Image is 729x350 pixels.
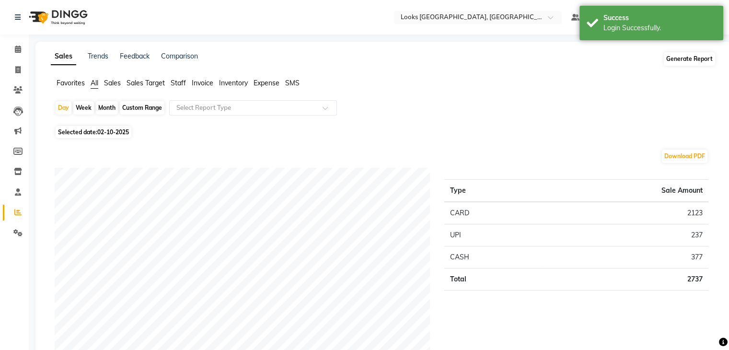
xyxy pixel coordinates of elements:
[91,79,98,87] span: All
[73,101,94,115] div: Week
[96,101,118,115] div: Month
[444,180,542,202] th: Type
[542,246,708,268] td: 377
[56,126,131,138] span: Selected date:
[97,128,129,136] span: 02-10-2025
[444,202,542,224] td: CARD
[192,79,213,87] span: Invoice
[254,79,279,87] span: Expense
[171,79,186,87] span: Staff
[603,13,716,23] div: Success
[120,52,150,60] a: Feedback
[603,23,716,33] div: Login Successfully.
[542,202,708,224] td: 2123
[56,101,71,115] div: Day
[161,52,198,60] a: Comparison
[444,246,542,268] td: CASH
[104,79,121,87] span: Sales
[57,79,85,87] span: Favorites
[444,224,542,246] td: UPI
[664,52,715,66] button: Generate Report
[219,79,248,87] span: Inventory
[542,180,708,202] th: Sale Amount
[24,4,90,31] img: logo
[51,48,76,65] a: Sales
[88,52,108,60] a: Trends
[662,150,707,163] button: Download PDF
[285,79,300,87] span: SMS
[542,224,708,246] td: 237
[127,79,165,87] span: Sales Target
[444,268,542,291] td: Total
[542,268,708,291] td: 2737
[120,101,164,115] div: Custom Range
